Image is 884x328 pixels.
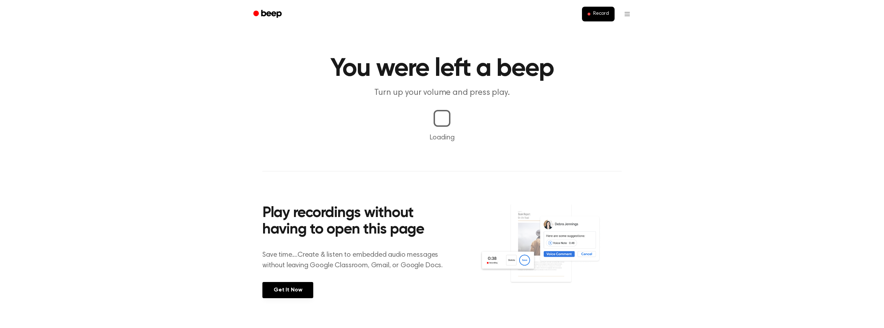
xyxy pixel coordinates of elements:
a: Get It Now [262,282,313,298]
a: Beep [248,7,288,21]
span: Record [593,11,609,17]
p: Turn up your volume and press play. [307,87,577,99]
img: Voice Comments on Docs and Recording Widget [480,203,622,297]
p: Loading [8,132,876,143]
button: Record [582,7,615,21]
h2: Play recordings without having to open this page [262,205,451,238]
p: Save time....Create & listen to embedded audio messages without leaving Google Classroom, Gmail, ... [262,250,451,271]
h1: You were left a beep [262,56,622,81]
button: Open menu [619,6,636,22]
